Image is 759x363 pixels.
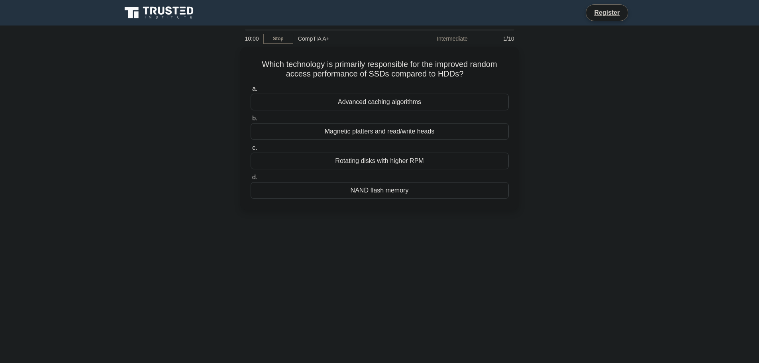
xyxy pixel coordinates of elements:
[252,144,257,151] span: c.
[252,115,257,122] span: b.
[251,182,509,199] div: NAND flash memory
[473,31,519,47] div: 1/10
[403,31,473,47] div: Intermediate
[293,31,403,47] div: CompTIA A+
[251,123,509,140] div: Magnetic platters and read/write heads
[589,8,624,18] a: Register
[252,174,257,181] span: d.
[250,59,510,79] h5: Which technology is primarily responsible for the improved random access performance of SSDs comp...
[263,34,293,44] a: Stop
[252,85,257,92] span: a.
[251,153,509,169] div: Rotating disks with higher RPM
[251,94,509,110] div: Advanced caching algorithms
[240,31,263,47] div: 10:00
